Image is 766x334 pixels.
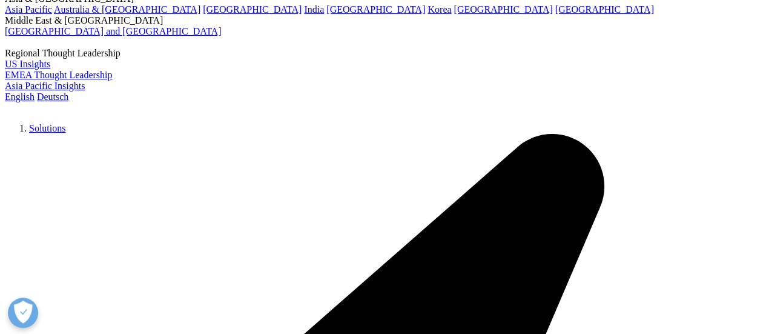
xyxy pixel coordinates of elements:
a: [GEOGRAPHIC_DATA] [326,4,425,15]
button: Open Preferences [8,298,38,328]
a: Korea [428,4,451,15]
div: Middle East & [GEOGRAPHIC_DATA] [5,15,761,26]
a: [GEOGRAPHIC_DATA] and [GEOGRAPHIC_DATA] [5,26,221,36]
a: Asia Pacific Insights [5,81,85,91]
a: Asia Pacific [5,4,52,15]
a: India [304,4,324,15]
a: English [5,92,35,102]
a: Australia & [GEOGRAPHIC_DATA] [54,4,200,15]
a: EMEA Thought Leadership [5,70,112,80]
a: [GEOGRAPHIC_DATA] [555,4,654,15]
a: [GEOGRAPHIC_DATA] [454,4,552,15]
div: Regional Thought Leadership [5,48,761,59]
a: Deutsch [37,92,68,102]
a: [GEOGRAPHIC_DATA] [203,4,302,15]
a: US Insights [5,59,50,69]
a: Solutions [29,123,65,133]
